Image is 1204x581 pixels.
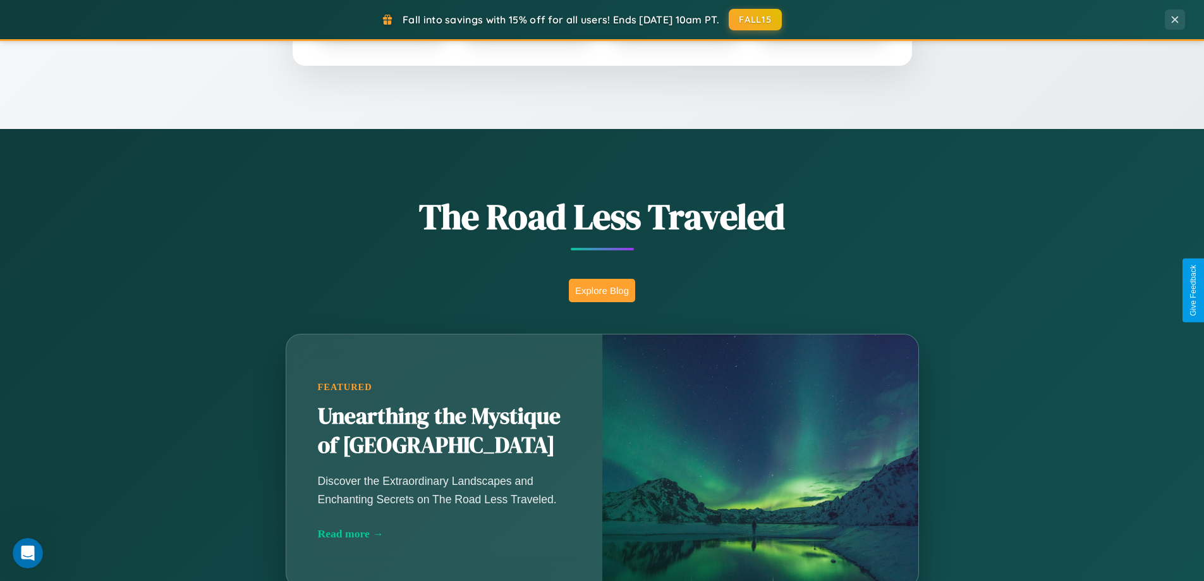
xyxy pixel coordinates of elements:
h2: Unearthing the Mystique of [GEOGRAPHIC_DATA] [318,402,571,460]
button: Explore Blog [569,279,635,302]
div: Give Feedback [1189,265,1198,316]
iframe: Intercom live chat [13,538,43,568]
button: FALL15 [729,9,782,30]
div: Featured [318,382,571,393]
div: Read more → [318,527,571,541]
span: Fall into savings with 15% off for all users! Ends [DATE] 10am PT. [403,13,719,26]
h1: The Road Less Traveled [223,192,982,241]
p: Discover the Extraordinary Landscapes and Enchanting Secrets on The Road Less Traveled. [318,472,571,508]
